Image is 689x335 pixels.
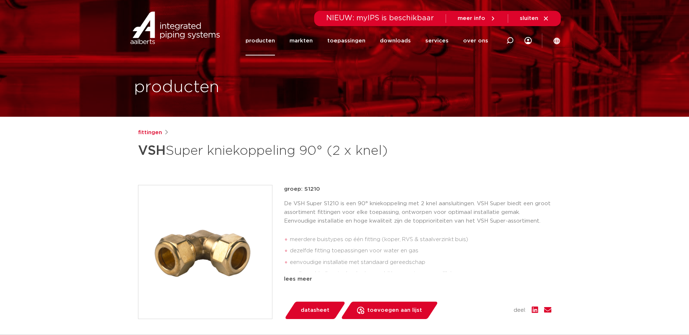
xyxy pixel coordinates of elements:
a: markten [289,26,313,55]
p: De VSH Super S1210 is een 90° kniekoppeling met 2 knel aansluitingen. VSH Super biedt een groot a... [284,199,551,226]
img: Product Image for VSH Super kniekoppeling 90° (2 x knel) [138,185,272,319]
span: meer info [458,16,485,21]
li: eenvoudige installatie met standaard gereedschap [290,257,551,268]
a: over ons [463,26,488,55]
a: producten [246,26,275,55]
a: services [425,26,449,55]
div: lees meer [284,275,551,284]
li: snelle verbindingstechnologie waarbij her-montage mogelijk is [290,268,551,280]
span: datasheet [301,305,329,316]
span: NIEUW: myIPS is beschikbaar [326,15,434,22]
a: datasheet [284,302,346,319]
p: groep: S1210 [284,185,551,194]
span: toevoegen aan lijst [367,305,422,316]
span: sluiten [520,16,538,21]
span: deel: [514,306,526,315]
a: downloads [380,26,411,55]
a: fittingen [138,128,162,137]
a: toepassingen [327,26,365,55]
strong: VSH [138,144,166,157]
li: dezelfde fitting toepassingen voor water en gas [290,245,551,257]
h1: Super kniekoppeling 90° (2 x knel) [138,140,411,162]
nav: Menu [246,26,488,55]
a: sluiten [520,15,549,22]
h1: producten [134,76,219,99]
div: my IPS [524,26,532,55]
li: meerdere buistypes op één fitting (koper, RVS & staalverzinkt buis) [290,234,551,245]
a: meer info [458,15,496,22]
